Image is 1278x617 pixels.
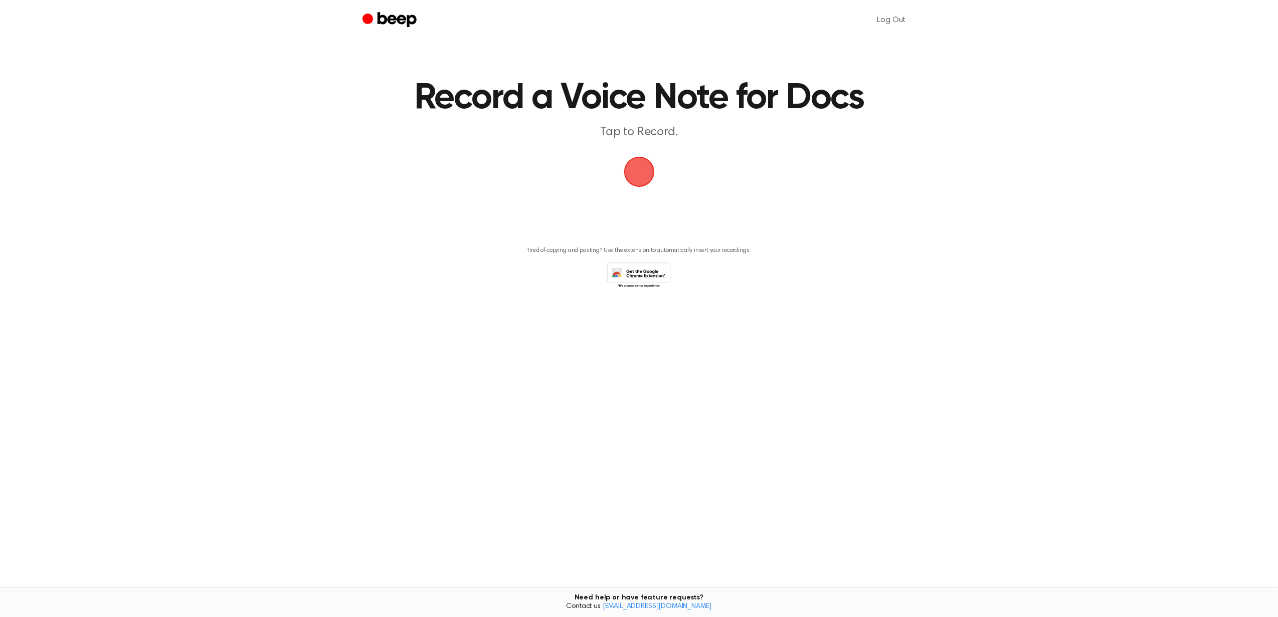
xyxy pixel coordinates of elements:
[383,80,896,116] h1: Record a Voice Note for Docs
[603,603,712,610] a: [EMAIL_ADDRESS][DOMAIN_NAME]
[447,124,832,141] p: Tap to Record.
[6,602,1272,611] span: Contact us
[624,157,654,187] button: Beep Logo
[527,247,751,254] p: Tired of copying and pasting? Use the extension to automatically insert your recordings.
[362,11,419,30] a: Beep
[867,8,916,32] a: Log Out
